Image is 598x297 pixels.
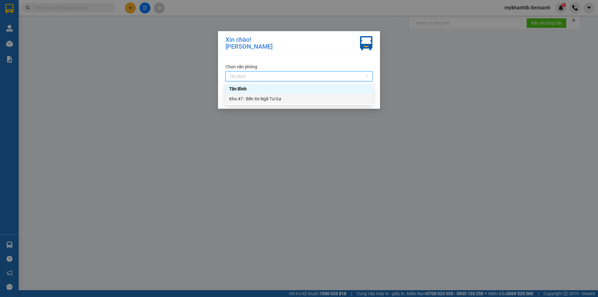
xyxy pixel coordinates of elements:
div: Kho 47 - Bến Xe Ngã Tư Ga [229,95,369,102]
div: Xin chào! [PERSON_NAME] [225,36,273,50]
img: vxr-icon [360,36,373,50]
div: Tân Bình [225,84,373,94]
div: Tân Bình [229,85,369,92]
div: Kho 47 - Bến Xe Ngã Tư Ga [225,94,373,104]
div: Chọn văn phòng [225,63,373,70]
span: Tân Bình [229,72,369,81]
